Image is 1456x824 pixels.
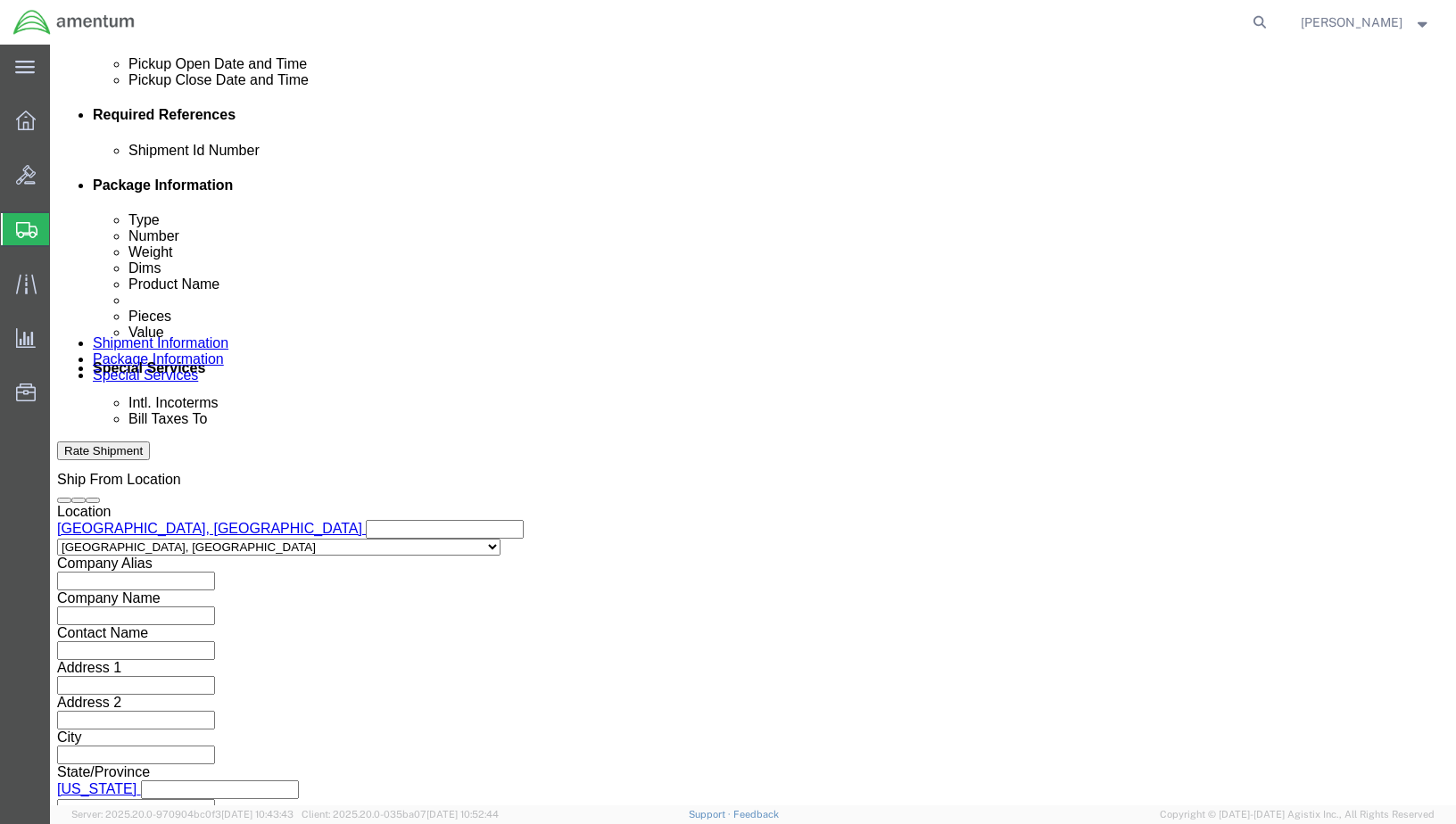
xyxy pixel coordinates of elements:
[50,45,1456,805] iframe: FS Legacy Container
[12,9,136,36] img: logo
[221,809,294,820] span: [DATE] 10:43:43
[733,809,779,820] a: Feedback
[1300,12,1432,33] button: [PERSON_NAME]
[689,809,733,820] a: Support
[71,809,294,820] span: Server: 2025.20.0-970904bc0f3
[426,809,499,820] span: [DATE] 10:52:44
[1160,807,1435,822] span: Copyright © [DATE]-[DATE] Agistix Inc., All Rights Reserved
[302,809,499,820] span: Client: 2025.20.0-035ba07
[1301,12,1402,32] span: Milton Henry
